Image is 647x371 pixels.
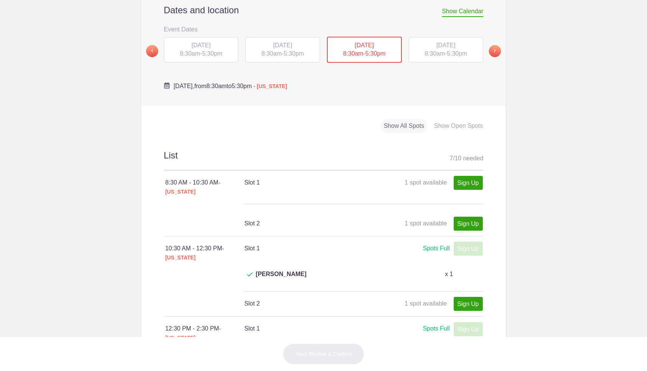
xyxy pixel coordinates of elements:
h4: Slot 2 [244,299,363,308]
span: Show Calendar [442,8,483,17]
div: Spots Full [423,244,449,253]
span: [DATE] [191,42,210,48]
span: / [453,155,454,161]
div: Spots Full [423,324,449,334]
span: [DATE] [273,42,292,48]
a: Sign Up [454,297,483,311]
div: - [164,37,239,63]
span: 8:30am [180,50,200,57]
div: 7 10 needed [449,153,483,164]
span: [DATE], [174,83,194,89]
a: Sign Up [454,176,483,190]
span: 8:30am [206,83,226,89]
h4: Slot 1 [244,244,363,253]
span: [PERSON_NAME] [256,270,306,288]
div: 12:30 PM - 2:30 PM [165,324,244,342]
h4: Slot 2 [244,219,363,228]
span: 5:30pm [232,83,252,89]
a: Sign Up [454,217,483,231]
h4: Slot 1 [244,178,363,187]
div: 10:30 AM - 12:30 PM [165,244,244,262]
div: 8:30 AM - 10:30 AM [165,178,244,196]
div: Show Open Spots [431,119,486,133]
span: 5:30pm [447,50,467,57]
span: 1 spot available [405,300,447,307]
h2: Dates and location [164,5,484,16]
span: 8:30am [343,50,363,57]
span: - [US_STATE] [165,180,220,195]
h3: Event Dates [164,23,484,35]
span: - [US_STATE] [254,83,287,89]
span: 1 spot available [405,220,447,227]
button: [DATE] 8:30am-5:30pm [327,36,402,64]
button: [DATE] 8:30am-5:30pm [408,37,484,63]
span: 5:30pm [284,50,304,57]
span: 5:30pm [365,50,385,57]
img: Check dark green [247,272,253,277]
div: - [245,37,320,63]
span: 5:30pm [202,50,222,57]
span: - [US_STATE] [165,326,221,341]
p: x 1 [445,270,453,279]
span: from to [174,83,287,89]
span: - [US_STATE] [165,245,224,261]
div: - [327,37,402,63]
h4: Slot 1 [244,324,363,333]
button: [DATE] 8:30am-5:30pm [163,37,239,63]
button: [DATE] 8:30am-5:30pm [245,37,320,63]
h2: List [164,149,484,171]
div: Show All Spots [381,119,427,133]
span: [DATE] [355,42,374,48]
button: Next: Review & Confirm [283,343,364,365]
span: 8:30am [261,50,282,57]
span: 8:30am [425,50,445,57]
div: - [409,37,484,63]
span: 1 spot available [405,179,447,186]
span: [DATE] [436,42,455,48]
img: Cal purple [164,82,170,88]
